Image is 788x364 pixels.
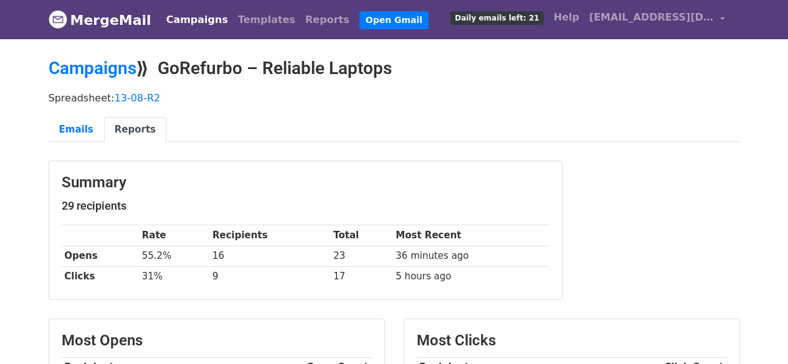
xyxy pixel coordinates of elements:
a: Campaigns [49,58,136,78]
a: Reports [300,7,354,32]
td: 5 hours ago [393,266,549,287]
th: Opens [62,246,139,266]
a: Daily emails left: 21 [445,5,548,30]
th: Total [330,225,392,246]
td: 17 [330,266,392,287]
th: Clicks [62,266,139,287]
h5: 29 recipients [62,199,549,213]
a: Campaigns [161,7,233,32]
a: Templates [233,7,300,32]
a: MergeMail [49,7,151,33]
td: 36 minutes ago [393,246,549,266]
td: 23 [330,246,392,266]
h3: Most Opens [62,332,372,350]
th: Most Recent [393,225,549,246]
h3: Summary [62,174,549,192]
span: [EMAIL_ADDRESS][DOMAIN_NAME] [589,10,714,25]
th: Rate [139,225,209,246]
a: 13-08-R2 [115,92,161,104]
td: 55.2% [139,246,209,266]
td: 16 [209,246,330,266]
h2: ⟫ GoRefurbo – Reliable Laptops [49,58,740,79]
a: Open Gmail [359,11,429,29]
h3: Most Clicks [417,332,727,350]
span: Daily emails left: 21 [450,11,543,25]
p: Spreadsheet: [49,91,740,105]
td: 9 [209,266,330,287]
a: Help [549,5,584,30]
img: MergeMail logo [49,10,67,29]
a: Emails [49,117,104,142]
a: Reports [104,117,166,142]
th: Recipients [209,225,330,246]
a: [EMAIL_ADDRESS][DOMAIN_NAME] [584,5,730,34]
td: 31% [139,266,209,287]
